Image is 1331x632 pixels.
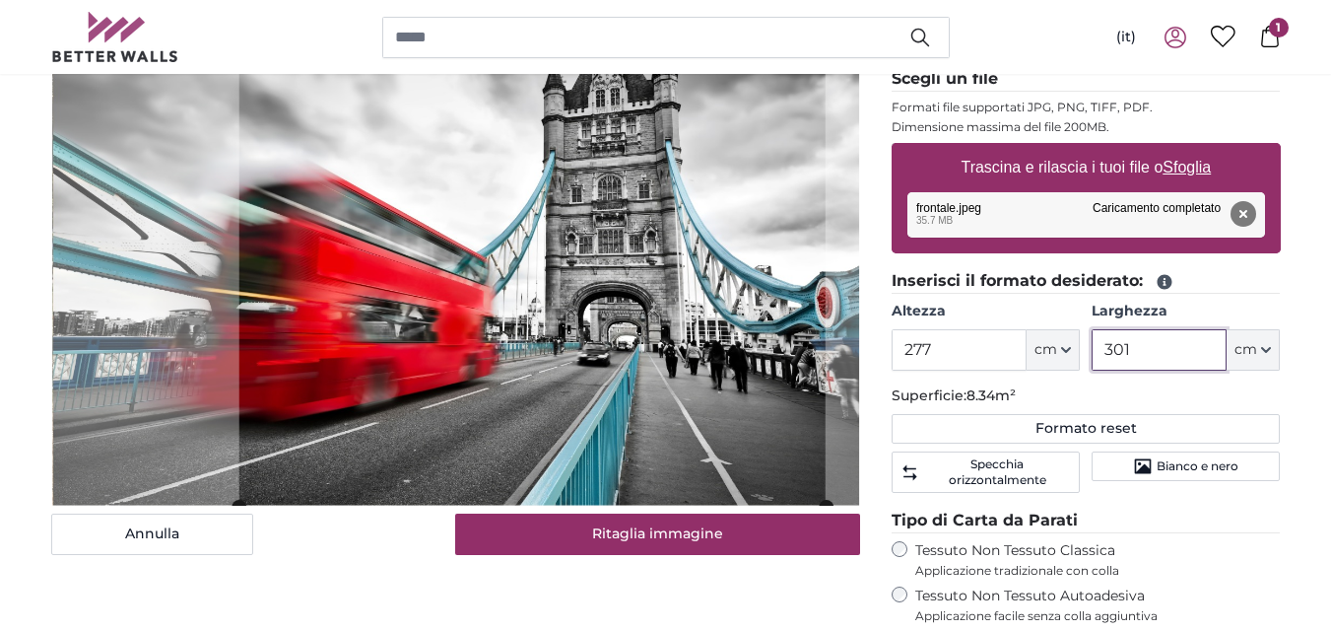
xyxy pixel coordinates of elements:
p: Formati file supportati JPG, PNG, TIFF, PDF. [892,100,1281,115]
span: Specchia orizzontalmente [923,456,1071,488]
p: Dimensione massima del file 200MB. [892,119,1281,135]
label: Altezza [892,302,1080,321]
legend: Scegli un file [892,67,1281,92]
img: Betterwalls [51,12,179,62]
label: Tessuto Non Tessuto Autoadesiva [915,587,1281,624]
legend: Inserisci il formato desiderato: [892,269,1281,294]
button: Ritaglia immagine [455,514,860,555]
label: Larghezza [1092,302,1280,321]
button: Annulla [51,514,253,555]
button: Specchia orizzontalmente [892,452,1080,493]
legend: Tipo di Carta da Parati [892,509,1281,533]
button: Bianco e nero [1092,452,1280,481]
button: (it) [1100,20,1152,55]
span: cm [1234,340,1257,360]
p: Superficie: [892,386,1281,406]
span: cm [1034,340,1057,360]
span: Bianco e nero [1157,458,1238,474]
label: Tessuto Non Tessuto Classica [915,541,1281,579]
button: cm [1227,329,1280,371]
label: Trascina e rilascia i tuoi file o [953,148,1219,187]
span: 8.34m² [966,386,1016,404]
button: cm [1027,329,1080,371]
span: 1 [1269,18,1289,37]
span: Applicazione facile senza colla aggiuntiva [915,608,1281,624]
button: Formato reset [892,414,1281,444]
u: Sfoglia [1163,159,1211,176]
span: Applicazione tradizionale con colla [915,563,1281,579]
